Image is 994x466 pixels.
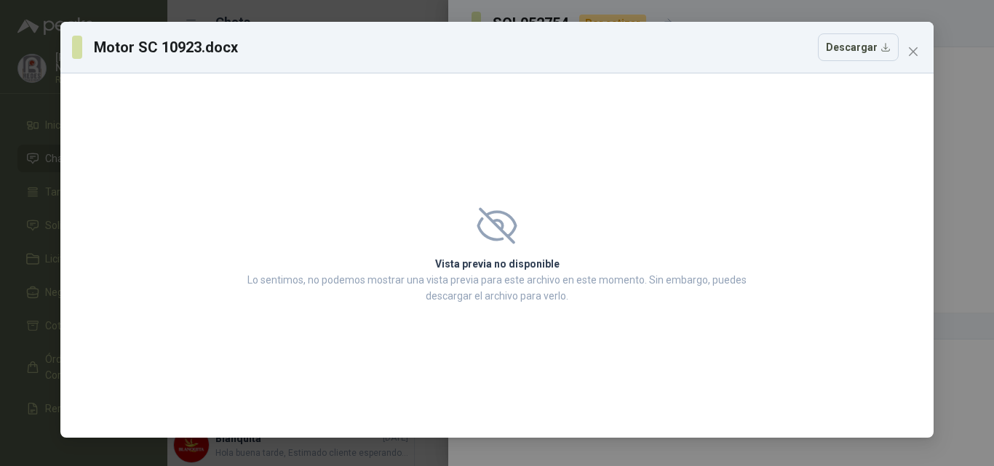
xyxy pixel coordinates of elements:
h3: Motor SC 10923.docx [94,36,239,58]
span: close [907,46,919,57]
button: Close [902,40,925,63]
h2: Vista previa no disponible [243,256,751,272]
button: Descargar [818,33,899,61]
p: Lo sentimos, no podemos mostrar una vista previa para este archivo en este momento. Sin embargo, ... [243,272,751,304]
